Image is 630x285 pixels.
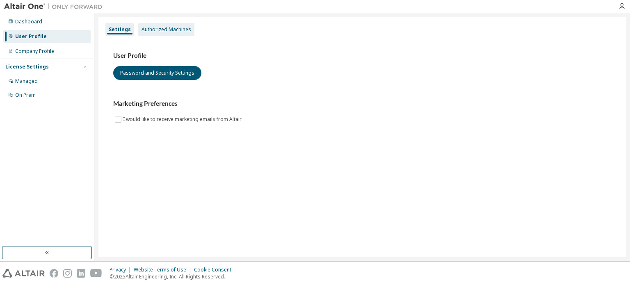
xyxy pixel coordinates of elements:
[90,269,102,278] img: youtube.svg
[113,100,611,108] h3: Marketing Preferences
[110,267,134,273] div: Privacy
[15,92,36,98] div: On Prem
[15,48,54,55] div: Company Profile
[77,269,85,278] img: linkedin.svg
[5,64,49,70] div: License Settings
[123,114,243,124] label: I would like to receive marketing emails from Altair
[2,269,45,278] img: altair_logo.svg
[142,26,191,33] div: Authorized Machines
[15,18,42,25] div: Dashboard
[50,269,58,278] img: facebook.svg
[63,269,72,278] img: instagram.svg
[194,267,236,273] div: Cookie Consent
[15,78,38,84] div: Managed
[109,26,131,33] div: Settings
[113,66,201,80] button: Password and Security Settings
[4,2,107,11] img: Altair One
[15,33,47,40] div: User Profile
[113,52,611,60] h3: User Profile
[134,267,194,273] div: Website Terms of Use
[110,273,236,280] p: © 2025 Altair Engineering, Inc. All Rights Reserved.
